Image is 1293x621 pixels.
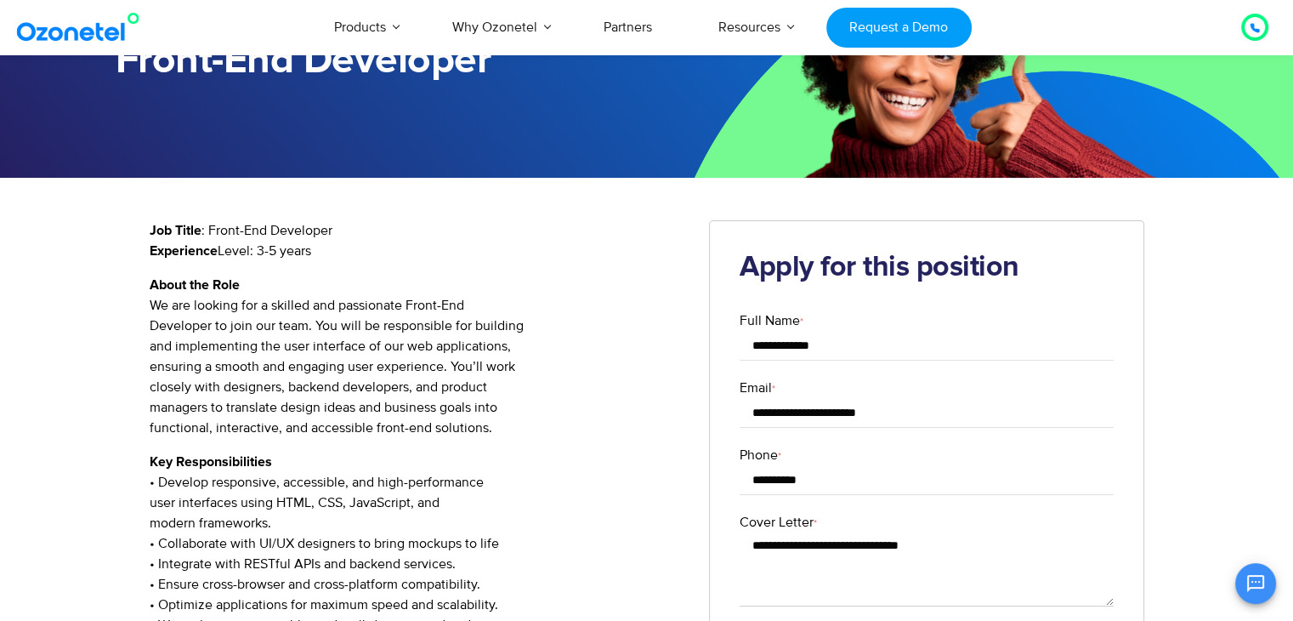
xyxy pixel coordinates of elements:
a: Request a Demo [826,8,972,48]
label: Email [740,378,1114,398]
p: : Front-End Developer Level: 3-5 years [150,220,684,261]
strong: About the Role [150,278,240,292]
strong: Experience [150,244,218,258]
button: Open chat [1235,563,1276,604]
label: Cover Letter [740,512,1114,533]
label: Phone [740,445,1114,465]
strong: Job Title [150,224,201,237]
p: We are looking for a skilled and passionate Front-End Developer to join our team. You will be res... [150,275,684,438]
strong: Key Responsibilities [150,455,272,469]
label: Full Name [740,310,1114,331]
h2: Apply for this position [740,251,1114,285]
h1: Front-End Developer [116,37,647,84]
